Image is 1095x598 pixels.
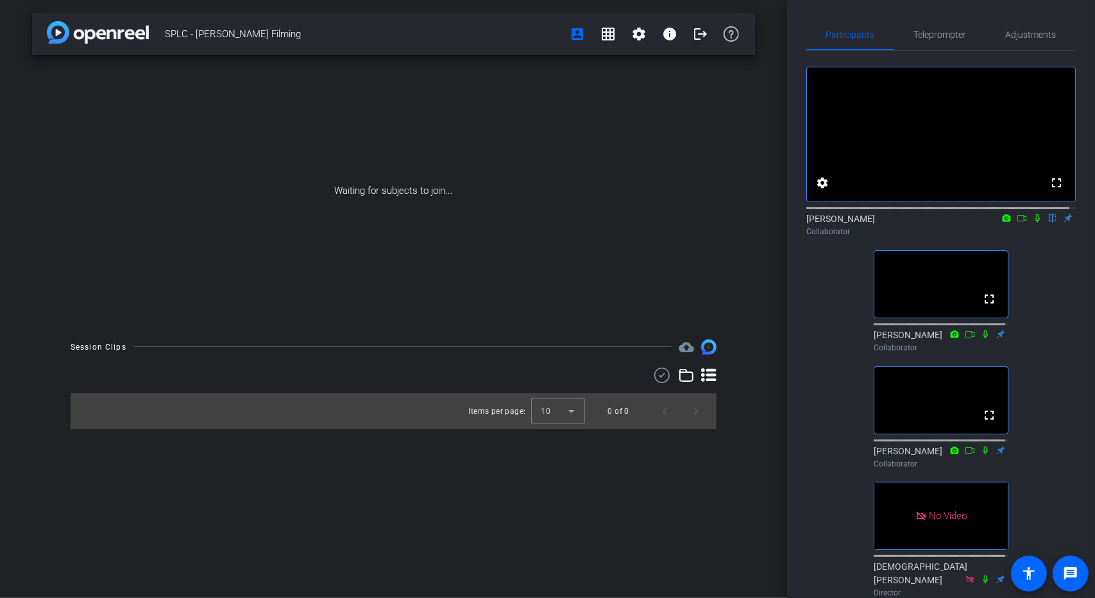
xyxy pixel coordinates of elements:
img: app-logo [47,21,149,44]
mat-icon: fullscreen [981,291,997,307]
img: Session clips [701,339,717,355]
div: Waiting for subjects to join... [32,55,755,327]
mat-icon: grid_on [600,26,616,42]
span: Adjustments [1006,30,1057,39]
mat-icon: message [1063,566,1078,581]
mat-icon: account_box [570,26,585,42]
button: Next page [681,396,711,427]
span: No Video [929,510,967,522]
mat-icon: settings [631,26,647,42]
span: Teleprompter [914,30,967,39]
div: [PERSON_NAME] [806,212,1076,237]
div: Collaborator [874,458,1008,470]
div: Collaborator [806,226,1076,237]
mat-icon: settings [815,175,830,191]
div: Session Clips [71,341,126,354]
mat-icon: cloud_upload [679,339,694,355]
div: 0 of 0 [608,405,629,418]
div: [PERSON_NAME] [874,445,1008,470]
span: Participants [826,30,875,39]
mat-icon: accessibility [1021,566,1037,581]
div: Items per page: [469,405,526,418]
span: SPLC - [PERSON_NAME] Filming [165,21,562,47]
mat-icon: fullscreen [981,407,997,423]
div: [PERSON_NAME] [874,329,1008,354]
mat-icon: flip [1045,212,1060,223]
div: Collaborator [874,342,1008,354]
button: Previous page [650,396,681,427]
mat-icon: fullscreen [1049,175,1064,191]
span: Destinations for your clips [679,339,694,355]
mat-icon: logout [693,26,708,42]
mat-icon: info [662,26,677,42]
